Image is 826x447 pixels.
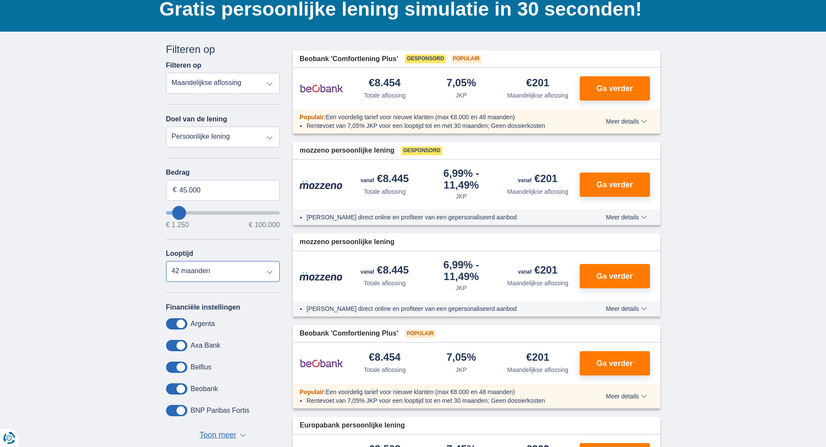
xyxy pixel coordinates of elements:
label: BNP Paribas Fortis [191,407,250,414]
div: JKP [456,91,467,100]
span: Een voordelig tarief voor nieuwe klanten (max €8.000 en 48 maanden) [326,114,515,121]
button: Meer details [599,305,653,312]
span: € [173,185,177,195]
div: 6,99% [427,168,496,190]
div: Totale aflossing [364,187,406,196]
span: Gesponsord [402,147,442,155]
div: Totale aflossing [364,91,406,100]
span: Beobank 'Comfortlening Plus' [300,329,398,339]
div: €8.454 [369,78,401,89]
div: Maandelijkse aflossing [507,187,568,196]
div: JKP [456,284,467,292]
span: Meer details [606,393,646,399]
div: JKP [456,192,467,201]
span: Populair [405,330,435,338]
span: Meer details [606,118,646,124]
div: Maandelijkse aflossing [507,279,568,287]
label: Financiële instellingen [166,303,241,311]
span: Meer details [606,306,646,312]
span: mozzeno persoonlijke lening [300,146,395,156]
span: Toon meer [199,430,236,441]
img: product.pl.alt Mozzeno [300,180,343,189]
button: Ga verder [580,264,650,288]
label: Argenta [191,320,215,328]
span: Populair [451,55,481,63]
span: Een voordelig tarief voor nieuwe klanten (max €8.000 en 48 maanden) [326,388,515,395]
label: Bedrag [166,169,280,176]
div: Maandelijkse aflossing [507,91,568,100]
li: Rentevoet van 7,05% JKP voor een looptijd tot en met 30 maanden; Geen dossierkosten [307,121,574,130]
div: Totale aflossing [364,365,406,374]
span: Ga verder [596,85,633,92]
img: product.pl.alt Beobank [300,78,343,99]
div: JKP [456,365,467,374]
span: Meer details [606,214,646,220]
input: wantToBorrow [166,211,280,215]
img: product.pl.alt Mozzeno [300,271,343,281]
button: Ga verder [580,351,650,375]
label: Doel van de lening [166,115,227,123]
span: Ga verder [596,272,633,280]
li: [PERSON_NAME] direct online en profiteer van een gepersonaliseerd aanbod [307,304,574,313]
div: : [293,388,581,396]
label: Belfius [191,363,212,371]
button: Meer details [599,393,653,400]
span: Ga verder [596,359,633,367]
div: : [293,113,581,121]
button: Ga verder [580,76,650,101]
li: Rentevoet van 7,05% JKP voor een looptijd tot en met 30 maanden; Geen dossierkosten [307,396,574,405]
label: Filteren op [166,62,202,69]
div: 7,05% [447,78,476,89]
button: Meer details [599,118,653,125]
span: Populair [300,388,324,395]
span: € 100.000 [249,222,280,228]
img: product.pl.alt Beobank [300,352,343,374]
span: ▼ [240,434,246,437]
button: Meer details [599,214,653,221]
span: € 1.250 [166,222,189,228]
div: €201 [518,173,558,186]
div: 7,05% [447,352,476,364]
span: mozzeno persoonlijke lening [300,237,395,247]
div: 6,99% [427,260,496,282]
li: [PERSON_NAME] direct online en profiteer van een gepersonaliseerd aanbod [307,213,574,222]
div: €201 [526,352,549,364]
span: Gesponsord [405,55,446,63]
label: Axa Bank [191,342,220,349]
div: €8.454 [369,352,401,364]
button: Toon meer ▼ [197,429,248,441]
div: €8.445 [361,265,409,277]
label: Beobank [191,385,218,393]
label: Looptijd [166,250,193,258]
div: Totale aflossing [364,279,406,287]
span: Europabank persoonlijke lening [300,421,405,431]
span: Ga verder [596,181,633,189]
div: Maandelijkse aflossing [507,365,568,374]
span: Populair [300,114,324,121]
span: Beobank 'Comfortlening Plus' [300,54,398,64]
div: €201 [518,265,558,277]
div: €8.445 [361,173,409,186]
button: Ga verder [580,173,650,197]
div: €201 [526,78,549,89]
div: Filteren op [166,42,280,57]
